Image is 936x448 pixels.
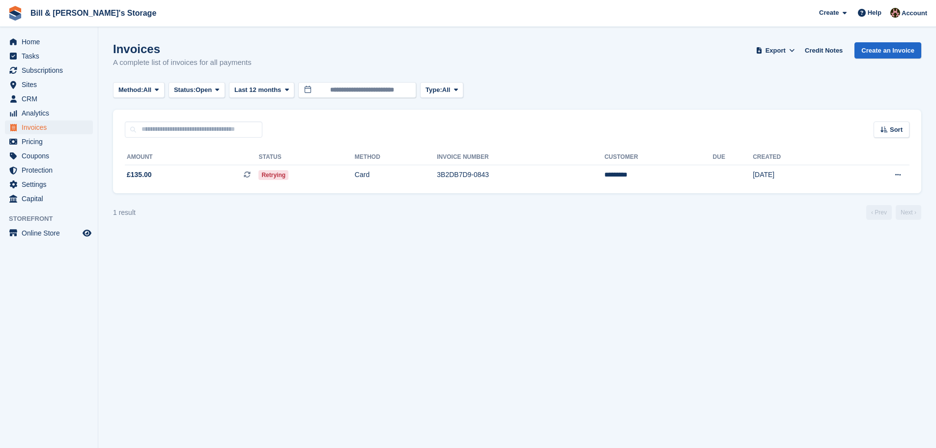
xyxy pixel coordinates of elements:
[229,82,294,98] button: Last 12 months
[22,149,81,163] span: Coupons
[22,163,81,177] span: Protection
[355,149,437,165] th: Method
[113,57,252,68] p: A complete list of invoices for all payments
[27,5,160,21] a: Bill & [PERSON_NAME]'s Storage
[890,125,903,135] span: Sort
[22,226,81,240] span: Online Store
[854,42,921,59] a: Create an Invoice
[753,165,843,185] td: [DATE]
[5,120,93,134] a: menu
[801,42,847,59] a: Credit Notes
[22,78,81,91] span: Sites
[890,8,900,18] img: Jack Bottesch
[819,8,839,18] span: Create
[22,120,81,134] span: Invoices
[258,170,288,180] span: Retrying
[902,8,927,18] span: Account
[753,149,843,165] th: Created
[604,149,712,165] th: Customer
[425,85,442,95] span: Type:
[22,35,81,49] span: Home
[22,49,81,63] span: Tasks
[143,85,152,95] span: All
[8,6,23,21] img: stora-icon-8386f47178a22dfd0bd8f6a31ec36ba5ce8667c1dd55bd0f319d3a0aa187defe.svg
[169,82,225,98] button: Status: Open
[5,106,93,120] a: menu
[437,165,604,185] td: 3B2DB7D9-0843
[22,106,81,120] span: Analytics
[5,163,93,177] a: menu
[22,192,81,206] span: Capital
[234,85,281,95] span: Last 12 months
[5,78,93,91] a: menu
[127,170,152,180] span: £135.00
[5,35,93,49] a: menu
[5,178,93,191] a: menu
[5,192,93,206] a: menu
[5,63,93,77] a: menu
[868,8,881,18] span: Help
[113,42,252,56] h1: Invoices
[5,135,93,149] a: menu
[754,42,797,59] button: Export
[196,85,212,95] span: Open
[9,214,98,224] span: Storefront
[896,205,921,220] a: Next
[5,92,93,106] a: menu
[5,149,93,163] a: menu
[442,85,451,95] span: All
[864,205,923,220] nav: Page
[113,208,136,218] div: 1 result
[22,135,81,149] span: Pricing
[5,49,93,63] a: menu
[118,85,143,95] span: Method:
[174,85,196,95] span: Status:
[5,226,93,240] a: menu
[437,149,604,165] th: Invoice Number
[81,227,93,239] a: Preview store
[766,46,786,56] span: Export
[22,63,81,77] span: Subscriptions
[258,149,354,165] th: Status
[22,178,81,191] span: Settings
[22,92,81,106] span: CRM
[420,82,463,98] button: Type: All
[125,149,258,165] th: Amount
[113,82,165,98] button: Method: All
[866,205,892,220] a: Previous
[355,165,437,185] td: Card
[713,149,753,165] th: Due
